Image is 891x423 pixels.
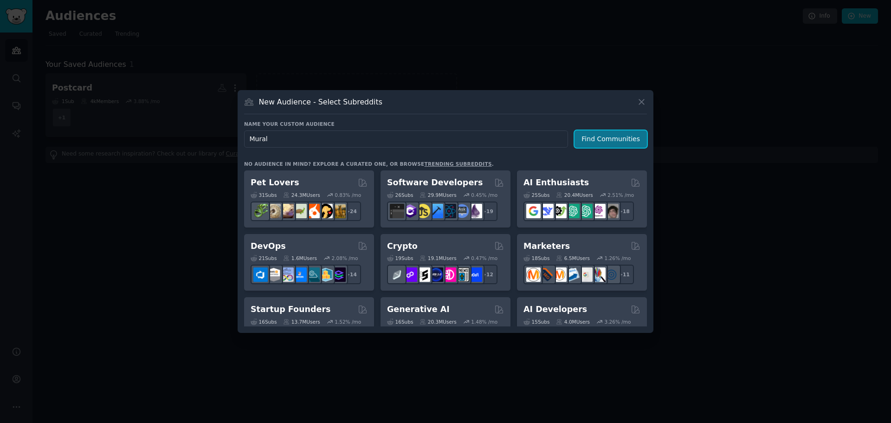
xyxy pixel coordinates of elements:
div: 1.52 % /mo [335,319,361,325]
img: ArtificalIntelligence [604,204,619,218]
div: + 12 [478,265,497,284]
img: GoogleGeminiAI [526,204,541,218]
img: googleads [578,267,593,282]
div: 29.9M Users [420,192,456,198]
img: AskMarketing [552,267,567,282]
div: 3.26 % /mo [605,319,631,325]
div: 13.7M Users [283,319,320,325]
div: 0.47 % /mo [471,255,497,261]
div: 20.4M Users [556,192,593,198]
img: csharp [403,204,417,218]
img: aws_cdk [318,267,333,282]
img: chatgpt_promptDesign [565,204,580,218]
img: turtle [292,204,307,218]
img: cockatiel [305,204,320,218]
h2: Software Developers [387,177,483,189]
div: 31 Sub s [251,192,277,198]
img: DevOpsLinks [292,267,307,282]
div: 20.3M Users [420,319,456,325]
img: web3 [429,267,443,282]
div: 6.5M Users [556,255,590,261]
img: platformengineering [305,267,320,282]
img: learnjavascript [416,204,430,218]
h2: DevOps [251,241,286,252]
img: iOSProgramming [429,204,443,218]
img: herpetology [253,204,268,218]
img: AWS_Certified_Experts [266,267,281,282]
div: 0.83 % /mo [335,192,361,198]
div: 16 Sub s [387,319,413,325]
div: 25 Sub s [523,192,549,198]
img: chatgpt_prompts_ [578,204,593,218]
div: 18 Sub s [523,255,549,261]
img: ballpython [266,204,281,218]
img: AItoolsCatalog [552,204,567,218]
img: ethfinance [390,267,404,282]
button: Find Communities [575,130,647,148]
img: bigseo [539,267,554,282]
img: Docker_DevOps [279,267,294,282]
div: 24.3M Users [283,192,320,198]
img: Emailmarketing [565,267,580,282]
div: 15 Sub s [523,319,549,325]
div: + 24 [342,202,361,221]
div: + 18 [614,202,634,221]
img: defiblockchain [442,267,456,282]
img: OpenAIDev [591,204,606,218]
img: elixir [468,204,482,218]
h2: Pet Lovers [251,177,299,189]
h2: AI Enthusiasts [523,177,589,189]
h2: Crypto [387,241,418,252]
input: Pick a short name, like "Digital Marketers" or "Movie-Goers" [244,130,568,148]
div: 2.08 % /mo [332,255,358,261]
img: MarketingResearch [591,267,606,282]
img: 0xPolygon [403,267,417,282]
img: OnlineMarketing [604,267,619,282]
img: leopardgeckos [279,204,294,218]
img: AskComputerScience [455,204,469,218]
h3: Name your custom audience [244,121,647,127]
div: 1.48 % /mo [471,319,497,325]
div: 16 Sub s [251,319,277,325]
h3: New Audience - Select Subreddits [259,97,382,107]
img: PetAdvice [318,204,333,218]
img: dogbreed [331,204,346,218]
div: 19 Sub s [387,255,413,261]
div: 26 Sub s [387,192,413,198]
div: + 14 [342,265,361,284]
img: reactnative [442,204,456,218]
h2: Marketers [523,241,570,252]
div: 2.51 % /mo [607,192,634,198]
img: azuredevops [253,267,268,282]
a: trending subreddits [424,161,491,167]
h2: AI Developers [523,304,587,315]
img: content_marketing [526,267,541,282]
img: CryptoNews [455,267,469,282]
img: PlatformEngineers [331,267,346,282]
div: 0.45 % /mo [471,192,497,198]
div: 1.6M Users [283,255,317,261]
img: DeepSeek [539,204,554,218]
img: software [390,204,404,218]
div: No audience in mind? Explore a curated one, or browse . [244,161,494,167]
div: 21 Sub s [251,255,277,261]
h2: Startup Founders [251,304,330,315]
div: 4.0M Users [556,319,590,325]
img: defi_ [468,267,482,282]
img: ethstaker [416,267,430,282]
h2: Generative AI [387,304,450,315]
div: 19.1M Users [420,255,456,261]
div: + 11 [614,265,634,284]
div: + 19 [478,202,497,221]
div: 1.26 % /mo [605,255,631,261]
